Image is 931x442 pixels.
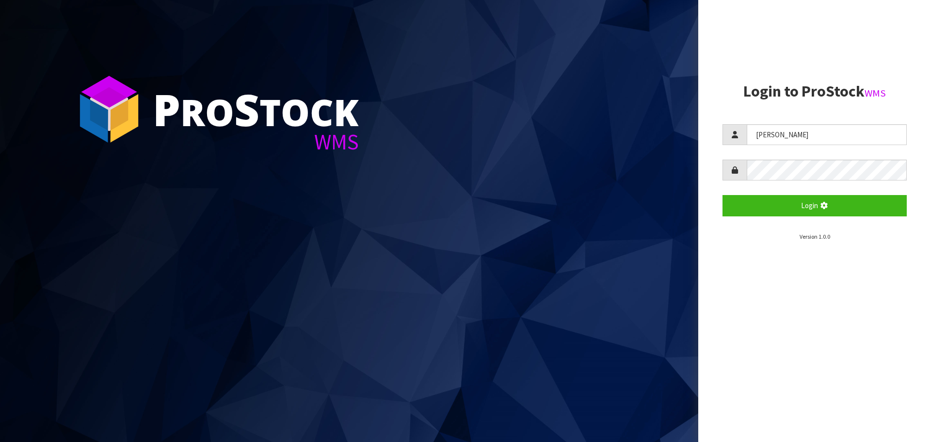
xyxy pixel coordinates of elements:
img: ProStock Cube [73,73,145,146]
small: WMS [865,87,886,99]
small: Version 1.0.0 [800,233,830,240]
div: WMS [153,131,359,153]
h2: Login to ProStock [722,83,907,100]
input: Username [747,124,907,145]
span: S [234,80,259,139]
span: P [153,80,180,139]
div: ro tock [153,87,359,131]
button: Login [722,195,907,216]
